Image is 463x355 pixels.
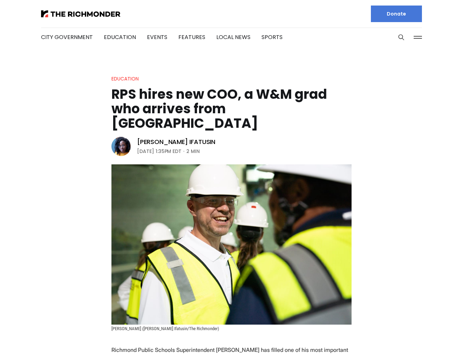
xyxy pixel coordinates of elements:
[111,164,352,325] img: RPS hires new COO, a W&M grad who arrives from Indianapolis
[371,6,422,22] a: Donate
[147,33,167,41] a: Events
[178,33,205,41] a: Features
[104,33,136,41] a: Education
[186,147,200,155] span: 2 min
[137,138,215,146] a: [PERSON_NAME] Ifatusin
[111,326,219,331] span: [PERSON_NAME] ([PERSON_NAME] Ifatusin/The Richmonder)
[137,147,181,155] time: [DATE] 1:35PM EDT
[111,75,139,82] a: Education
[216,33,250,41] a: Local News
[111,137,131,156] img: Victoria A. Ifatusin
[111,87,352,131] h1: RPS hires new COO, a W&M grad who arrives from [GEOGRAPHIC_DATA]
[41,10,120,17] img: The Richmonder
[262,33,283,41] a: Sports
[41,33,93,41] a: City Government
[404,321,463,355] iframe: portal-trigger
[396,32,406,42] button: Search this site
